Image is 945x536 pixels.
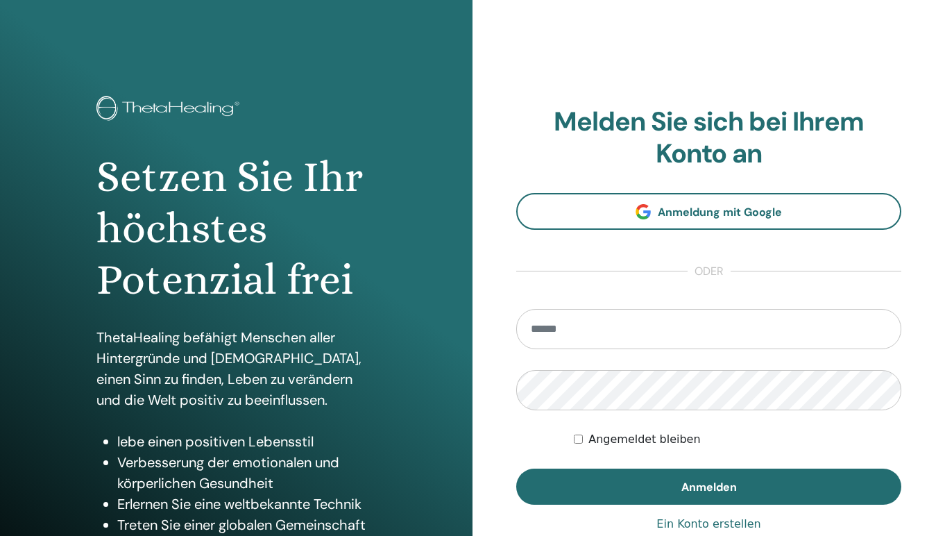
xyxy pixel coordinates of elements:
[516,106,901,169] h2: Melden Sie sich bei Ihrem Konto an
[658,205,782,219] span: Anmeldung mit Google
[117,494,377,514] li: Erlernen Sie eine weltbekannte Technik
[96,151,377,306] h1: Setzen Sie Ihr höchstes Potenzial frei
[688,263,731,280] span: oder
[656,516,760,533] a: Ein Konto erstellen
[574,431,901,448] div: Keep me authenticated indefinitely or until I manually logout
[588,431,700,448] label: Angemeldet bleiben
[96,327,377,410] p: ThetaHealing befähigt Menschen aller Hintergründe und [DEMOGRAPHIC_DATA], einen Sinn zu finden, L...
[117,452,377,494] li: Verbesserung der emotionalen und körperlichen Gesundheit
[516,193,901,230] a: Anmeldung mit Google
[516,469,901,505] button: Anmelden
[117,431,377,452] li: lebe einen positiven Lebensstil
[681,480,737,494] span: Anmelden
